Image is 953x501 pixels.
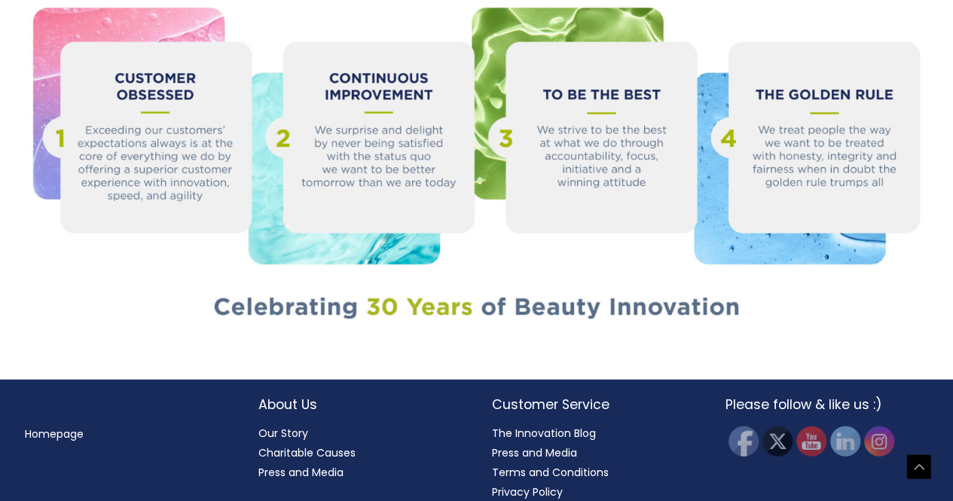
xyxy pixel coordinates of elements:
a: Charitable Causes [258,445,356,460]
img: Twitter [762,426,793,457]
nav: About Us [258,423,462,482]
a: Press and Media [258,465,344,480]
a: Homepage [25,426,84,441]
nav: Menu [25,424,228,444]
a: Our Story [258,426,308,441]
img: Facebook [728,426,759,457]
a: Terms and Conditions [492,465,609,480]
h2: Please follow & like us :) [725,395,929,414]
a: The Innovation Blog [492,426,596,441]
a: Press and Media [492,445,577,460]
h2: About Us [258,395,462,414]
a: Privacy Policy [492,484,563,499]
h2: Customer Service [492,395,695,414]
